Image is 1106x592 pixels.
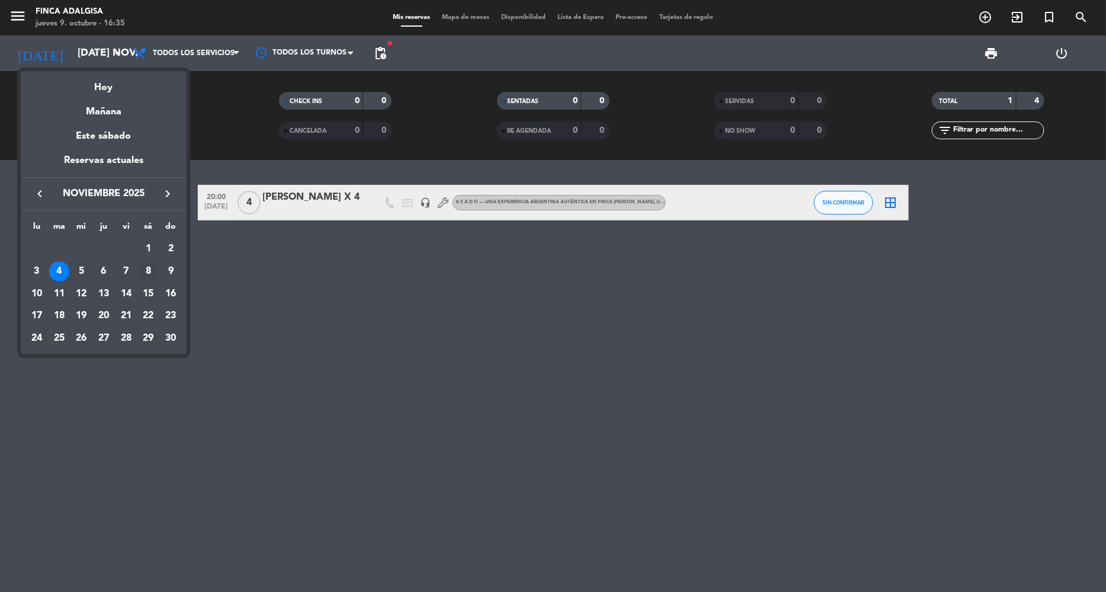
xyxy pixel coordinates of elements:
[159,220,182,238] th: domingo
[49,261,69,281] div: 4
[115,283,137,305] td: 14 de noviembre de 2025
[92,283,115,305] td: 13 de noviembre de 2025
[92,220,115,238] th: jueves
[116,328,136,348] div: 28
[161,328,181,348] div: 30
[115,305,137,327] td: 21 de noviembre de 2025
[159,283,182,305] td: 16 de noviembre de 2025
[70,283,92,305] td: 12 de noviembre de 2025
[92,260,115,283] td: 6 de noviembre de 2025
[94,306,114,326] div: 20
[138,328,158,348] div: 29
[49,284,69,304] div: 11
[50,186,157,201] span: noviembre 2025
[25,327,48,350] td: 24 de noviembre de 2025
[71,328,91,348] div: 26
[157,186,178,201] button: keyboard_arrow_right
[70,327,92,350] td: 26 de noviembre de 2025
[161,306,181,326] div: 23
[138,261,158,281] div: 8
[137,283,160,305] td: 15 de noviembre de 2025
[48,283,70,305] td: 11 de noviembre de 2025
[48,260,70,283] td: 4 de noviembre de 2025
[33,187,47,201] i: keyboard_arrow_left
[27,261,47,281] div: 3
[70,305,92,327] td: 19 de noviembre de 2025
[21,95,187,120] div: Mañana
[137,327,160,350] td: 29 de noviembre de 2025
[71,284,91,304] div: 12
[25,220,48,238] th: lunes
[159,238,182,260] td: 2 de noviembre de 2025
[48,220,70,238] th: martes
[21,153,187,177] div: Reservas actuales
[138,239,158,259] div: 1
[27,306,47,326] div: 17
[159,260,182,283] td: 9 de noviembre de 2025
[25,238,137,260] td: NOV.
[70,220,92,238] th: miércoles
[115,327,137,350] td: 28 de noviembre de 2025
[161,187,175,201] i: keyboard_arrow_right
[29,186,50,201] button: keyboard_arrow_left
[27,284,47,304] div: 10
[116,284,136,304] div: 14
[21,120,187,153] div: Este sábado
[138,284,158,304] div: 15
[161,239,181,259] div: 2
[71,306,91,326] div: 19
[159,305,182,327] td: 23 de noviembre de 2025
[116,306,136,326] div: 21
[92,327,115,350] td: 27 de noviembre de 2025
[92,305,115,327] td: 20 de noviembre de 2025
[116,261,136,281] div: 7
[27,328,47,348] div: 24
[94,328,114,348] div: 27
[49,306,69,326] div: 18
[137,260,160,283] td: 8 de noviembre de 2025
[138,306,158,326] div: 22
[71,261,91,281] div: 5
[70,260,92,283] td: 5 de noviembre de 2025
[25,260,48,283] td: 3 de noviembre de 2025
[21,71,187,95] div: Hoy
[115,220,137,238] th: viernes
[94,284,114,304] div: 13
[137,305,160,327] td: 22 de noviembre de 2025
[48,305,70,327] td: 18 de noviembre de 2025
[25,305,48,327] td: 17 de noviembre de 2025
[159,327,182,350] td: 30 de noviembre de 2025
[25,283,48,305] td: 10 de noviembre de 2025
[94,261,114,281] div: 6
[137,238,160,260] td: 1 de noviembre de 2025
[161,261,181,281] div: 9
[161,284,181,304] div: 16
[115,260,137,283] td: 7 de noviembre de 2025
[48,327,70,350] td: 25 de noviembre de 2025
[49,328,69,348] div: 25
[137,220,160,238] th: sábado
